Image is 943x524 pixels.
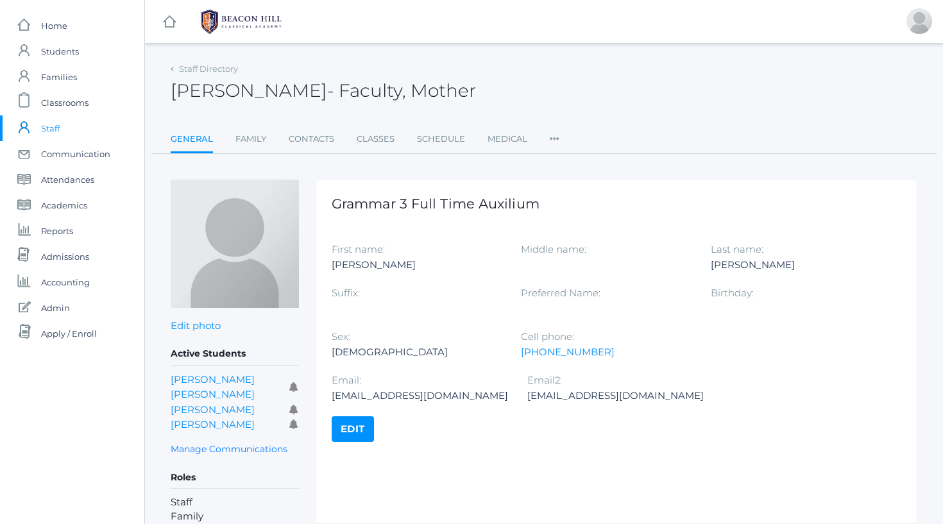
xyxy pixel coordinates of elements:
[332,287,360,299] label: Suffix:
[41,141,110,167] span: Communication
[332,344,502,360] div: [DEMOGRAPHIC_DATA]
[179,63,238,74] a: Staff Directory
[357,126,395,152] a: Classes
[332,243,385,255] label: First name:
[417,126,465,152] a: Schedule
[521,330,574,342] label: Cell phone:
[171,81,476,101] h2: [PERSON_NAME]
[171,509,299,524] li: Family
[521,243,586,255] label: Middle name:
[41,13,67,38] span: Home
[41,244,89,269] span: Admissions
[327,80,476,101] span: - Faculty, Mother
[332,196,901,211] h1: Grammar 3 Full Time Auxilium
[235,126,266,152] a: Family
[289,405,299,414] i: Receives communications for this student
[488,126,527,152] a: Medical
[171,373,255,401] a: [PERSON_NAME] [PERSON_NAME]
[41,38,79,64] span: Students
[289,419,299,429] i: Receives communications for this student
[171,467,299,489] h5: Roles
[521,346,615,358] a: [PHONE_NUMBER]
[171,442,287,457] a: Manage Communications
[906,8,932,34] div: Shain Hrehniy
[289,382,299,392] i: Receives communications for this student
[289,126,334,152] a: Contacts
[332,374,361,386] label: Email:
[171,418,255,430] a: [PERSON_NAME]
[41,218,73,244] span: Reports
[41,90,89,115] span: Classrooms
[332,388,508,403] div: [EMAIL_ADDRESS][DOMAIN_NAME]
[41,295,70,321] span: Admin
[41,321,97,346] span: Apply / Enroll
[171,319,221,332] a: Edit photo
[332,330,350,342] label: Sex:
[521,287,600,299] label: Preferred Name:
[527,374,562,386] label: Email2:
[527,388,704,403] div: [EMAIL_ADDRESS][DOMAIN_NAME]
[711,257,881,273] div: [PERSON_NAME]
[171,495,299,510] li: Staff
[41,192,87,218] span: Academics
[41,167,94,192] span: Attendances
[711,243,763,255] label: Last name:
[41,115,60,141] span: Staff
[171,126,213,154] a: General
[171,343,299,365] h5: Active Students
[171,180,299,308] img: Christine Leidenfrost
[193,6,289,38] img: BHCALogos-05-308ed15e86a5a0abce9b8dd61676a3503ac9727e845dece92d48e8588c001991.png
[711,287,754,299] label: Birthday:
[332,416,374,442] a: Edit
[41,269,90,295] span: Accounting
[41,64,77,90] span: Families
[332,257,502,273] div: [PERSON_NAME]
[171,403,255,416] a: [PERSON_NAME]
